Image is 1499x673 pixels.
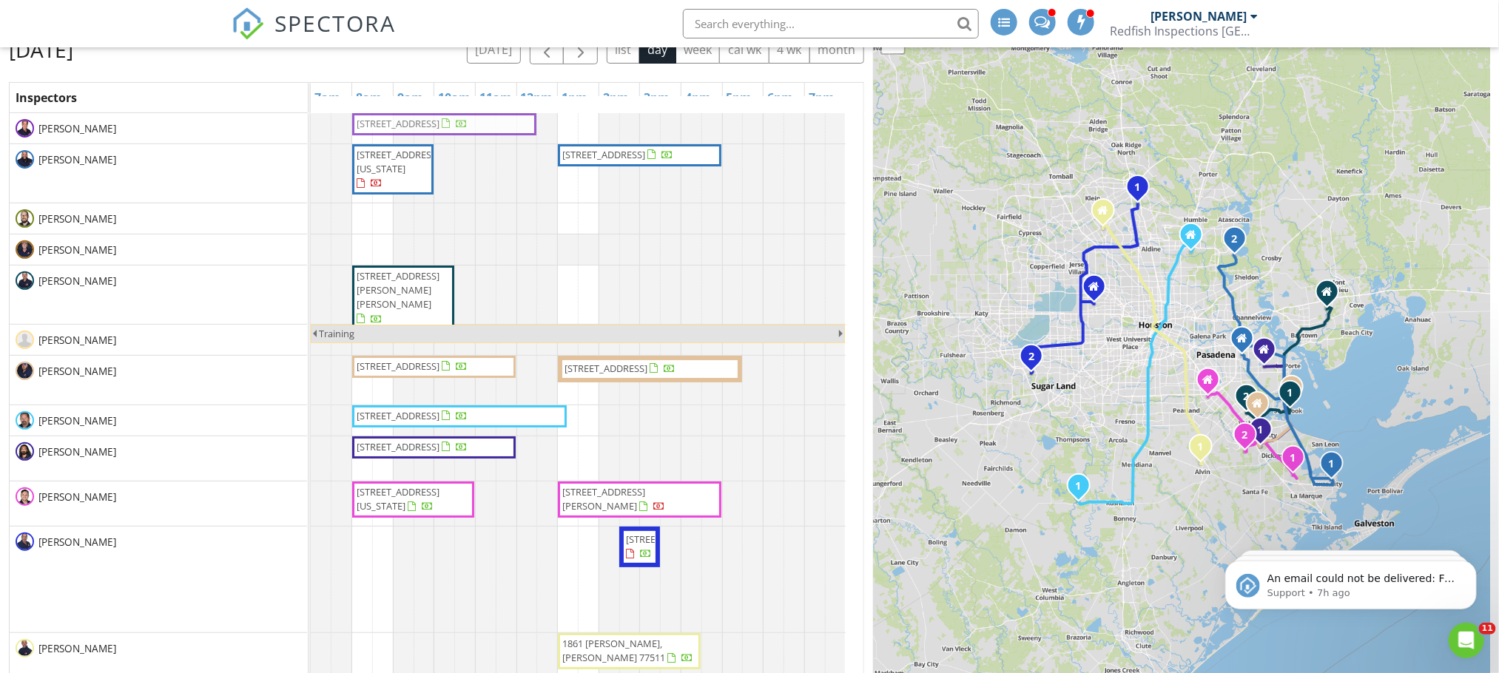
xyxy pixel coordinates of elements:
[16,487,34,506] img: photo.jpg
[640,86,673,109] a: 3pm
[562,485,645,513] span: [STREET_ADDRESS][PERSON_NAME]
[1110,24,1258,38] div: Redfish Inspections Houston
[1103,210,1112,219] div: 5306 Lawn Arbor Dr, Houston TX 77066
[1191,234,1200,243] div: 7510 Garden Knoll Ln, Humble TX 77396
[1208,379,1217,388] div: 10811 Sagewillow Ln, Houston TX 77089
[809,35,864,64] button: month
[562,637,665,664] span: 1861 [PERSON_NAME], [PERSON_NAME] 77511
[639,35,676,64] button: day
[36,212,119,226] span: [PERSON_NAME]
[1094,286,1103,295] div: 1902 Elmview Dr, Houston TX 77080
[1135,183,1141,193] i: 1
[357,440,439,453] span: [STREET_ADDRESS]
[36,490,119,504] span: [PERSON_NAME]
[36,274,119,288] span: [PERSON_NAME]
[36,243,119,257] span: [PERSON_NAME]
[805,86,838,109] a: 7pm
[394,86,427,109] a: 9am
[1290,453,1296,464] i: 1
[36,444,119,459] span: [PERSON_NAME]
[1242,430,1248,441] i: 2
[357,359,439,373] span: [STREET_ADDRESS]
[1261,429,1270,438] div: 2553 Valencia Cove, League City, TX 77573
[1332,463,1341,472] div: 803 22nd Ave N, Texas City, TX 77590
[683,9,979,38] input: Search everything...
[1151,9,1247,24] div: [PERSON_NAME]
[626,532,709,546] span: [STREET_ADDRESS]
[357,117,439,130] span: [STREET_ADDRESS]
[1203,530,1499,633] iframe: Intercom notifications message
[1479,623,1496,635] span: 11
[476,86,516,109] a: 11am
[36,121,119,136] span: [PERSON_NAME]
[16,442,34,461] img: ruben_photo.jpg
[1258,425,1264,436] i: 1
[357,485,439,513] span: [STREET_ADDRESS][US_STATE]
[36,641,119,656] span: [PERSON_NAME]
[1329,459,1335,470] i: 1
[764,86,797,109] a: 6pm
[36,333,119,348] span: [PERSON_NAME]
[517,86,557,109] a: 12pm
[36,535,119,549] span: [PERSON_NAME]
[16,89,77,106] span: Inspectors
[676,35,721,64] button: week
[1235,238,1244,247] div: 13726 Windsor Garden Ln, Houston, TX 77044
[232,7,264,40] img: The Best Home Inspection Software - Spectora
[434,86,474,109] a: 10am
[1028,352,1034,362] i: 2
[563,34,598,64] button: Next day
[723,86,756,109] a: 5pm
[681,86,715,109] a: 4pm
[232,20,396,51] a: SPECTORA
[36,364,119,379] span: [PERSON_NAME]
[311,86,344,109] a: 7am
[357,409,439,422] span: [STREET_ADDRESS]
[319,327,354,340] span: Training
[274,7,396,38] span: SPECTORA
[352,86,385,109] a: 8am
[530,34,565,64] button: Previous day
[16,411,34,430] img: steves_photo_3.jpg
[16,331,34,349] img: default-user-f0147aede5fd5fa78ca7ade42f37bd4542148d508eef1c3d3ea960f66861d68b.jpg
[1031,356,1040,365] div: 11314 Aberdour Dr, Richmond, TX 77407
[1449,623,1484,658] iframe: Intercom live chat
[1232,234,1238,245] i: 2
[16,119,34,138] img: dsc_2707a_keithjeanes_medium.jpg
[719,35,769,64] button: cal wk
[1198,442,1204,453] i: 1
[16,362,34,380] img: dsc_1512a_trey_medium.jpg
[1290,392,1299,401] div: 2101 Menard Ave, Seabrook, TX 77586
[1327,291,1336,300] div: 9730 Cherokee Street, Baytown TX 77521
[36,413,119,428] span: [PERSON_NAME]
[16,639,34,657] img: dsc_4189a_michaelfunches_medium.jpg
[467,35,521,64] button: [DATE]
[558,86,591,109] a: 1pm
[1242,338,1251,347] div: 2313 Wake Forest Dr, Deer Park TX 77536
[1244,392,1250,402] i: 2
[16,209,34,228] img: james_photo.jpg
[1245,434,1254,443] div: 2335 Mayfield Trail Ct, League City, TX 77573
[607,35,640,64] button: list
[1079,485,1088,494] div: 7218 County Rd 42, Rosharon, TX 77583
[1287,388,1293,399] i: 1
[16,532,34,551] img: dsc_4223a_robertramirez_medium.jpg
[1201,446,1210,455] div: 1861 Kenley Wy, Alvin, TX 77511
[562,148,645,161] span: [STREET_ADDRESS]
[1076,481,1082,492] i: 1
[1264,349,1273,358] div: 9910 Old Orchard Rd, La Porte TX 77571
[1138,186,1147,195] div: 22222 Greenbrook Dr, Houston, TX 77073
[1247,396,1256,405] div: 818 Seafoam Rd, Houston, TX 77062
[16,271,34,290] img: jcs_4180a_richardlewis_medium.jpg
[565,362,647,375] span: [STREET_ADDRESS]
[357,148,439,175] span: [STREET_ADDRESS][US_STATE]
[1293,457,1302,466] div: 3629 Conquest Cir, Texas City, TX 77591
[16,240,34,259] img: dsc_1500a_bill_medium.jpg
[36,152,119,167] span: [PERSON_NAME]
[16,150,34,169] img: dsc_4207a_stevenwichkoski_xl.jpg
[1258,403,1267,412] div: 18519 Egret Bay Blvd, #1411, Houston TX 77058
